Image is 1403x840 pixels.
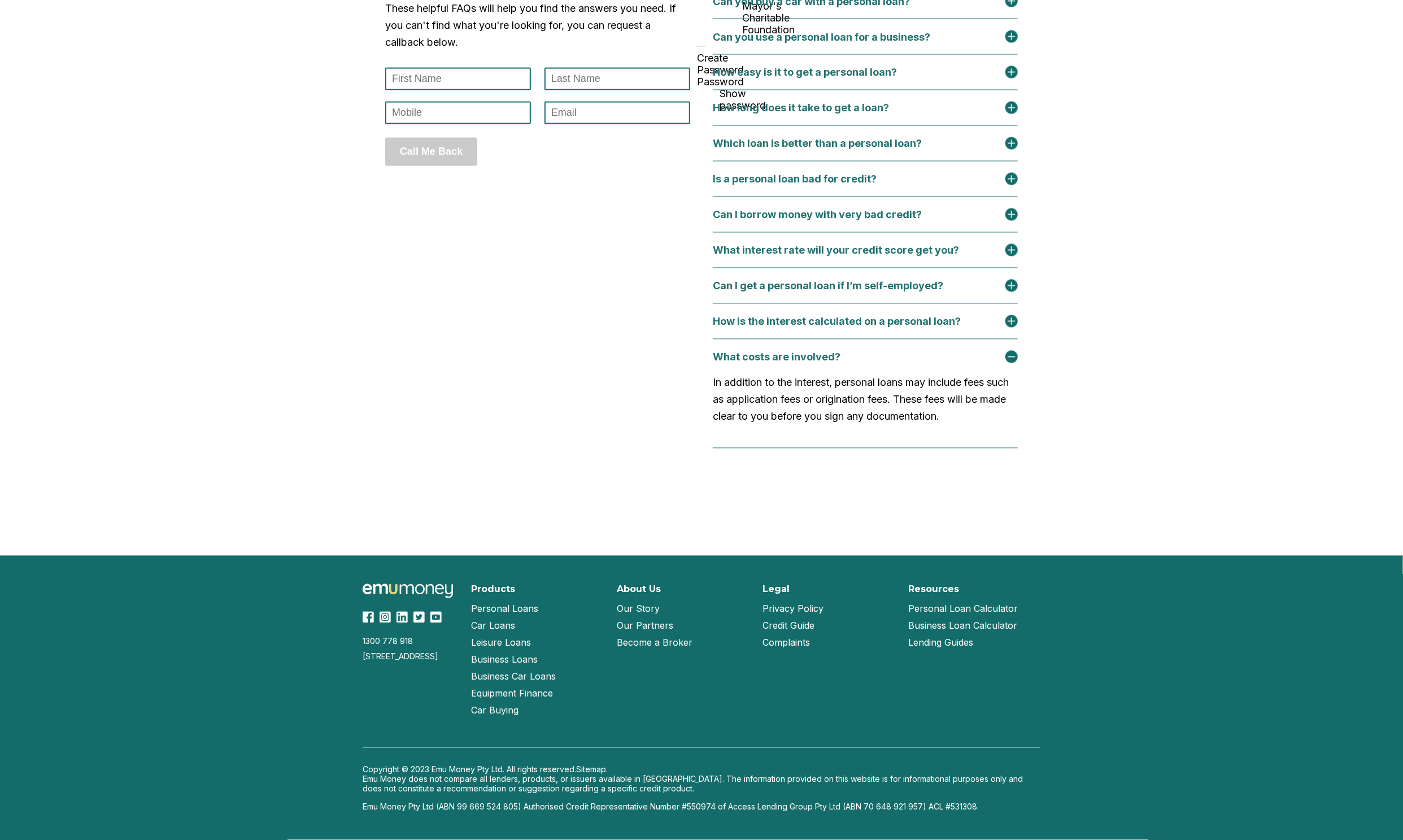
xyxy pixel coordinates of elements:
img: plus [1005,173,1018,185]
a: Business Loans [471,651,538,668]
img: Instagram [380,612,391,623]
div: How easy is it to get a personal loan? [713,67,910,79]
h2: About Us [617,584,661,595]
img: Emu Money [363,584,453,598]
input: Mobile [385,102,531,124]
div: What interest rate will your credit score get you? [713,245,973,256]
img: Facebook [363,612,374,623]
div: How long does it take to get a loan? [713,102,903,114]
a: Personal Loan Calculator [908,600,1018,617]
a: Equipment Finance [471,685,553,702]
a: Become a Broker [617,634,692,651]
div: 1300 778 918 [363,637,457,646]
input: Last Name [544,68,690,90]
img: plus [1005,31,1018,43]
a: Personal Loans [471,600,538,617]
div: Can I get a personal loan if I’m self-employed? [713,280,957,292]
img: Twitter [413,612,425,623]
a: Sitemap. [576,765,608,774]
p: Emu Money Pty Ltd (ABN 99 669 524 805) Authorised Credit Representative Number #550974 of Access ... [363,802,1040,812]
div: Can you use a personal loan for a business? [713,31,944,43]
img: plus [1005,280,1018,292]
a: Car Loans [471,617,515,634]
img: YouTube [430,612,442,623]
p: Emu Money does not compare all lenders, products, or issuers available in [GEOGRAPHIC_DATA]. The ... [363,774,1040,794]
a: Our Story [617,600,660,617]
img: minus [1005,351,1018,363]
img: plus [1005,244,1018,256]
a: Lending Guides [908,634,973,651]
div: Which loan is better than a personal loan? [713,138,935,150]
input: First Name [385,68,531,90]
a: Complaints [762,634,810,651]
a: Business Car Loans [471,668,556,685]
a: Privacy Policy [762,600,823,617]
img: plus [1005,102,1018,114]
a: Credit Guide [762,617,814,634]
p: Copyright © 2023 Emu Money Pty Ltd. All rights reserved. [363,765,1040,774]
div: What costs are involved? [713,351,854,363]
img: plus [1005,208,1018,221]
a: Our Partners [617,617,673,634]
button: Call Me Back [385,138,477,166]
h2: Resources [908,584,959,595]
div: Can I borrow money with very bad credit? [713,209,935,221]
h2: Legal [762,584,790,595]
p: In addition to the interest, personal loans may include fees such as application fees or originat... [713,375,1018,425]
img: LinkedIn [396,612,408,623]
img: plus [1005,66,1018,79]
a: Car Buying [471,702,518,719]
input: Email [544,102,690,124]
a: Business Loan Calculator [908,617,1017,634]
img: plus [1005,137,1018,150]
a: Leisure Loans [471,634,531,651]
div: How is the interest calculated on a personal loan? [713,316,974,328]
h2: Products [471,584,515,595]
div: [STREET_ADDRESS] [363,652,457,661]
img: plus [1005,315,1018,328]
div: Is a personal loan bad for credit? [713,173,890,185]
